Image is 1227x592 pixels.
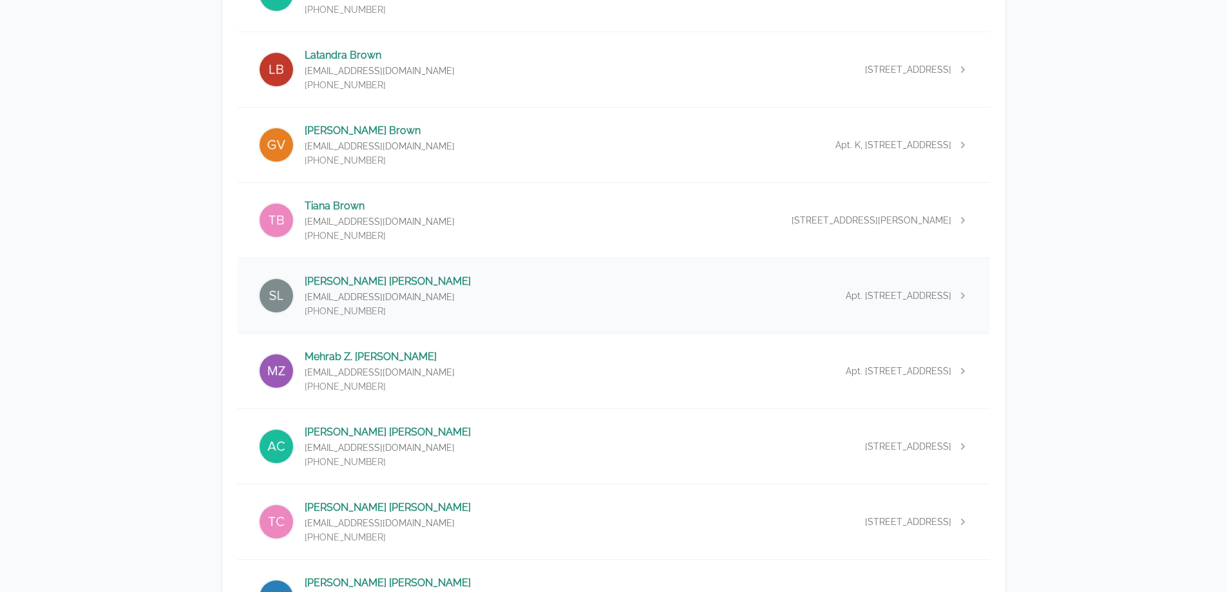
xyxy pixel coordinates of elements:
[305,305,471,318] p: [PHONE_NUMBER]
[258,278,294,314] img: Stephon L. Campbell
[305,425,471,440] p: [PERSON_NAME] [PERSON_NAME]
[305,349,455,365] p: Mehrab Z. [PERSON_NAME]
[846,365,951,377] span: Apt. [STREET_ADDRESS]
[305,198,455,214] p: Tiana Brown
[305,441,471,454] p: [EMAIL_ADDRESS][DOMAIN_NAME]
[238,484,990,559] a: Thomas Curington[PERSON_NAME] [PERSON_NAME][EMAIL_ADDRESS][DOMAIN_NAME][PHONE_NUMBER][STREET_ADDR...
[238,334,990,408] a: Mehrab Z. ChowdhuryMehrab Z. [PERSON_NAME][EMAIL_ADDRESS][DOMAIN_NAME][PHONE_NUMBER]Apt. [STREET_...
[792,214,951,227] span: [STREET_ADDRESS][PERSON_NAME]
[305,64,455,77] p: [EMAIL_ADDRESS][DOMAIN_NAME]
[258,52,294,88] img: Latandra Brown
[258,504,294,540] img: Thomas Curington
[238,32,990,107] a: Latandra BrownLatandra Brown[EMAIL_ADDRESS][DOMAIN_NAME][PHONE_NUMBER][STREET_ADDRESS]
[305,380,455,393] p: [PHONE_NUMBER]
[305,123,455,138] p: [PERSON_NAME] Brown
[258,428,294,464] img: Andrea Collins
[305,229,455,242] p: [PHONE_NUMBER]
[305,79,455,91] p: [PHONE_NUMBER]
[305,575,471,591] p: [PERSON_NAME] [PERSON_NAME]
[258,127,294,163] img: Gianna V. Brown
[305,215,455,228] p: [EMAIL_ADDRESS][DOMAIN_NAME]
[305,154,455,167] p: [PHONE_NUMBER]
[238,108,990,182] a: Gianna V. Brown[PERSON_NAME] Brown[EMAIL_ADDRESS][DOMAIN_NAME][PHONE_NUMBER]Apt. K, [STREET_ADDRESS]
[305,366,455,379] p: [EMAIL_ADDRESS][DOMAIN_NAME]
[305,140,455,153] p: [EMAIL_ADDRESS][DOMAIN_NAME]
[305,500,471,515] p: [PERSON_NAME] [PERSON_NAME]
[305,531,471,544] p: [PHONE_NUMBER]
[305,274,471,289] p: [PERSON_NAME] [PERSON_NAME]
[846,289,951,302] span: Apt. [STREET_ADDRESS]
[305,48,455,63] p: Latandra Brown
[865,440,951,453] span: [STREET_ADDRESS]
[258,353,294,389] img: Mehrab Z. Chowdhury
[865,63,951,76] span: [STREET_ADDRESS]
[305,517,471,530] p: [EMAIL_ADDRESS][DOMAIN_NAME]
[238,183,990,258] a: Tiana BrownTiana Brown[EMAIL_ADDRESS][DOMAIN_NAME][PHONE_NUMBER][STREET_ADDRESS][PERSON_NAME]
[835,138,951,151] span: Apt. K, [STREET_ADDRESS]
[305,291,471,303] p: [EMAIL_ADDRESS][DOMAIN_NAME]
[258,202,294,238] img: Tiana Brown
[305,455,471,468] p: [PHONE_NUMBER]
[238,409,990,484] a: Andrea Collins[PERSON_NAME] [PERSON_NAME][EMAIL_ADDRESS][DOMAIN_NAME][PHONE_NUMBER][STREET_ADDRESS]
[238,258,990,333] a: Stephon L. Campbell[PERSON_NAME] [PERSON_NAME][EMAIL_ADDRESS][DOMAIN_NAME][PHONE_NUMBER]Apt. [STR...
[865,515,951,528] span: [STREET_ADDRESS]
[305,3,471,16] p: [PHONE_NUMBER]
